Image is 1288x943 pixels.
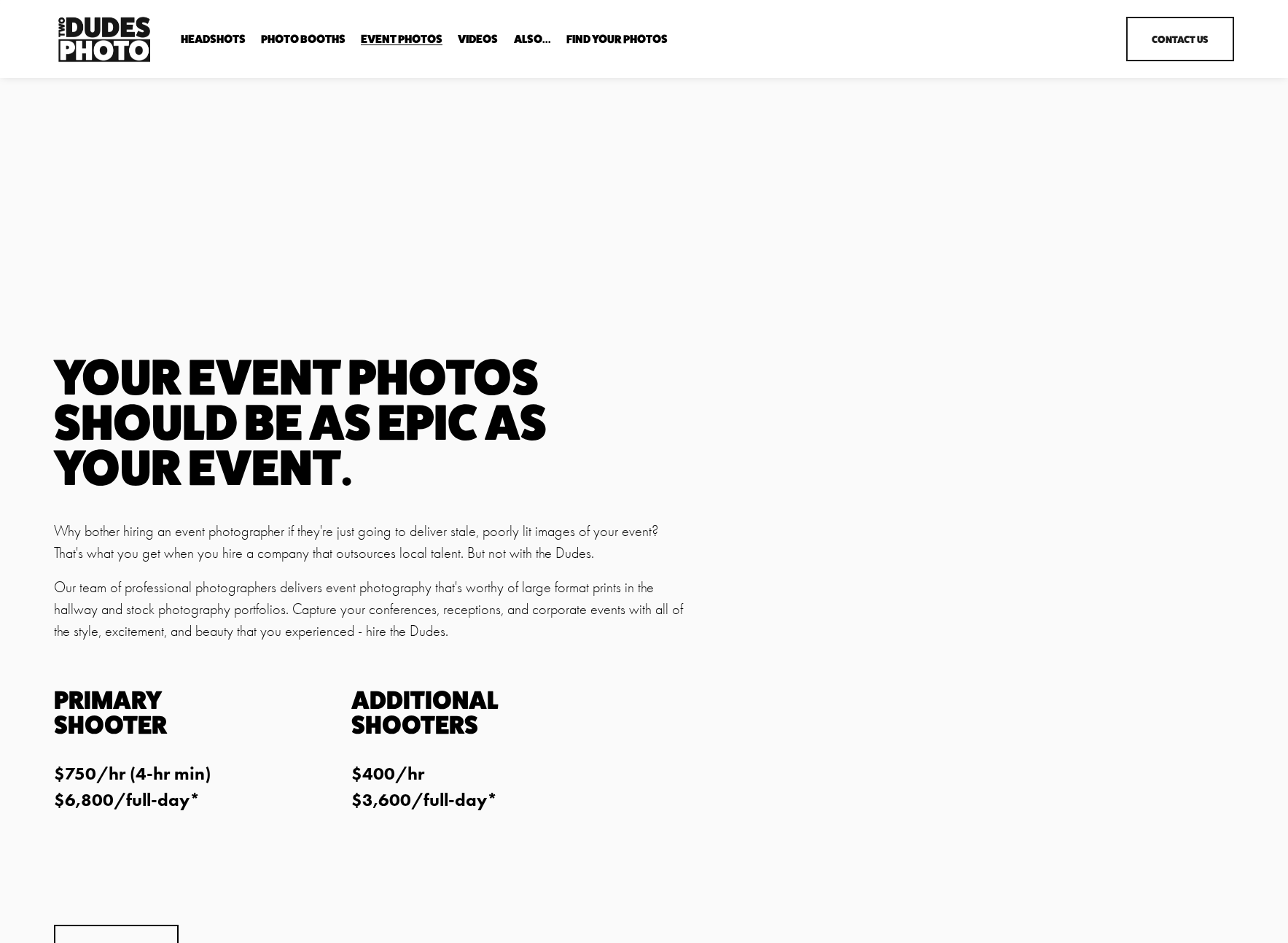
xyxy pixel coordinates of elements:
[54,521,690,565] p: Why bother hiring an event photographer if they're just going to deliver stale, poorly lit images...
[458,33,498,47] a: Videos
[351,763,424,784] strong: $400/hr
[54,763,211,784] strong: $750/hr (4-hr min)
[361,33,442,47] a: Event Photos
[514,34,551,45] span: Also...
[54,789,200,810] strong: $6,800/full-day*
[54,577,690,643] p: Our team of professional photographers delivers event photography that's worthy of large format p...
[566,34,668,45] span: Find Your Photos
[261,33,346,47] a: folder dropdown
[54,688,294,737] h3: Primary Shooter
[514,33,551,47] a: folder dropdown
[181,34,246,45] span: Headshots
[566,33,668,47] a: folder dropdown
[261,34,346,45] span: Photo Booths
[351,688,690,737] h3: AdditionaL Shooters
[351,789,497,810] strong: $3,600/full-day*
[181,33,246,47] a: folder dropdown
[54,354,640,489] h1: your event photos should be as epic as your event.
[54,13,155,66] img: Two Dudes Photo | Headshots, Portraits &amp; Photo Booths
[1126,17,1234,62] a: Contact Us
